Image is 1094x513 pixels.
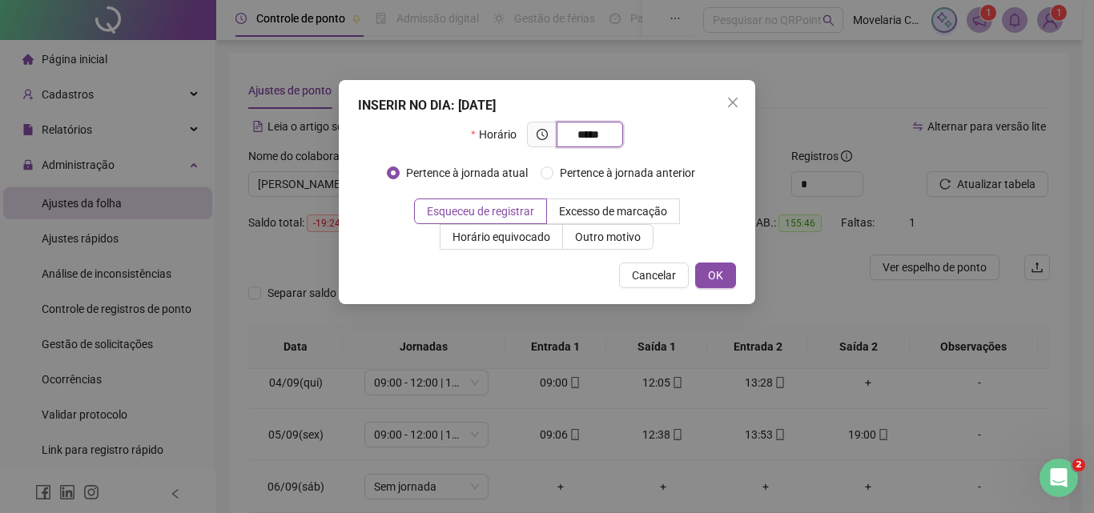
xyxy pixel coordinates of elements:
[471,122,526,147] label: Horário
[427,205,534,218] span: Esqueceu de registrar
[400,164,534,182] span: Pertence à jornada atual
[553,164,702,182] span: Pertence à jornada anterior
[1040,459,1078,497] iframe: Intercom live chat
[726,96,739,109] span: close
[632,267,676,284] span: Cancelar
[537,129,548,140] span: clock-circle
[708,267,723,284] span: OK
[575,230,641,243] span: Outro motivo
[720,90,746,115] button: Close
[695,263,736,288] button: OK
[1072,459,1085,471] span: 2
[559,205,667,218] span: Excesso de marcação
[619,263,689,288] button: Cancelar
[452,230,550,243] span: Horário equivocado
[358,96,736,115] div: INSERIR NO DIA : [DATE]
